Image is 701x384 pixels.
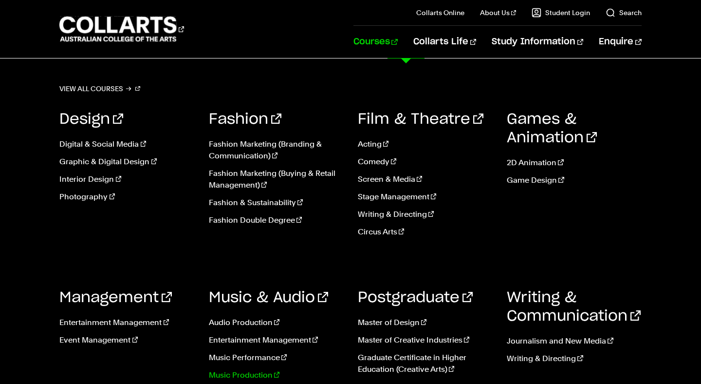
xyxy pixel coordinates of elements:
a: Enquire [599,26,641,58]
a: Graduate Certificate in Higher Education (Creative Arts) [358,352,492,375]
a: 2D Animation [507,157,641,169]
a: Event Management [59,334,194,346]
a: Fashion Marketing (Branding & Communication) [209,138,343,162]
a: Writing & Directing [507,353,641,365]
a: Journalism and New Media [507,335,641,347]
a: Writing & Directing [358,209,492,220]
div: Go to homepage [59,15,184,43]
a: Student Login [532,8,590,18]
a: Music Production [209,369,343,381]
a: Fashion & Sustainability [209,197,343,209]
a: Photography [59,191,194,203]
a: Collarts Online [416,8,464,18]
a: Courses [353,26,398,58]
a: Interior Design [59,173,194,185]
a: Game Design [507,174,641,186]
a: Management [59,290,172,305]
a: Search [606,8,642,18]
a: Music & Audio [209,290,328,305]
a: Collarts Life [413,26,476,58]
a: Fashion Marketing (Buying & Retail Management) [209,168,343,191]
a: Music Performance [209,352,343,364]
a: View all courses [59,82,140,96]
a: Acting [358,138,492,150]
a: Stage Management [358,191,492,203]
a: Games & Animation [507,112,597,145]
a: Entertainment Management [209,334,343,346]
a: Digital & Social Media [59,138,194,150]
a: Master of Creative Industries [358,334,492,346]
a: Graphic & Digital Design [59,156,194,168]
a: Screen & Media [358,173,492,185]
a: Design [59,112,123,127]
a: Film & Theatre [358,112,483,127]
a: Master of Design [358,317,492,328]
a: Fashion [209,112,281,127]
a: Circus Arts [358,226,492,238]
a: Study Information [492,26,583,58]
a: Writing & Communication [507,290,641,324]
a: Fashion Double Degree [209,214,343,226]
a: Comedy [358,156,492,168]
a: Postgraduate [358,290,473,305]
a: Audio Production [209,317,343,328]
a: Entertainment Management [59,317,194,328]
a: About Us [480,8,516,18]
